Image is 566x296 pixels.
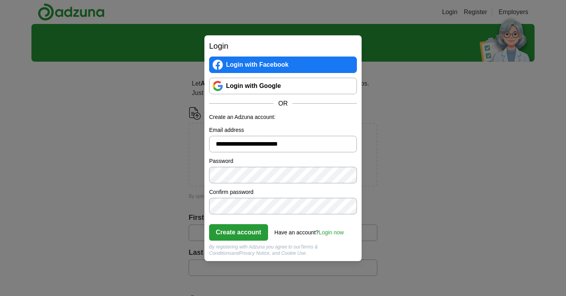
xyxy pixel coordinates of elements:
p: Create an Adzuna account: [209,113,357,121]
button: Create account [209,224,268,241]
a: Terms & Conditions [209,244,318,256]
a: Login with Google [209,78,357,94]
a: Privacy Notice [239,250,270,256]
label: Password [209,157,357,165]
h2: Login [209,40,357,52]
label: Email address [209,126,357,134]
span: OR [274,99,292,108]
a: Login now [319,229,344,236]
div: By registering with Adzuna you agree to our and , and Cookie Use. [209,244,357,256]
div: Have an account? [274,224,344,237]
a: Login with Facebook [209,57,357,73]
label: Confirm password [209,188,357,196]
